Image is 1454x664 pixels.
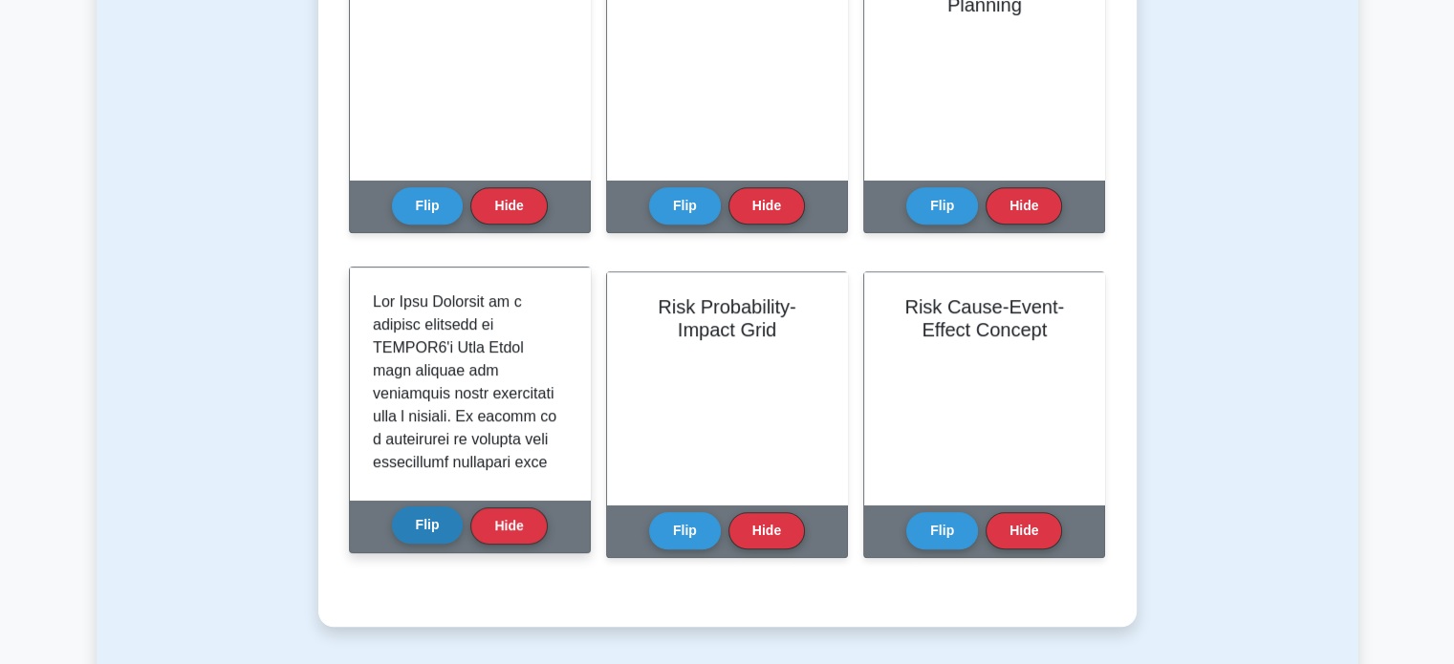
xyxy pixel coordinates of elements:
[630,295,824,341] h2: Risk Probability-Impact Grid
[728,512,805,549] button: Hide
[470,187,547,225] button: Hide
[906,187,978,225] button: Flip
[906,512,978,549] button: Flip
[392,506,464,544] button: Flip
[986,187,1062,225] button: Hide
[986,512,1062,549] button: Hide
[887,295,1081,341] h2: Risk Cause-Event-Effect Concept
[649,512,721,549] button: Flip
[392,187,464,225] button: Flip
[470,507,547,545] button: Hide
[649,187,721,225] button: Flip
[728,187,805,225] button: Hide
